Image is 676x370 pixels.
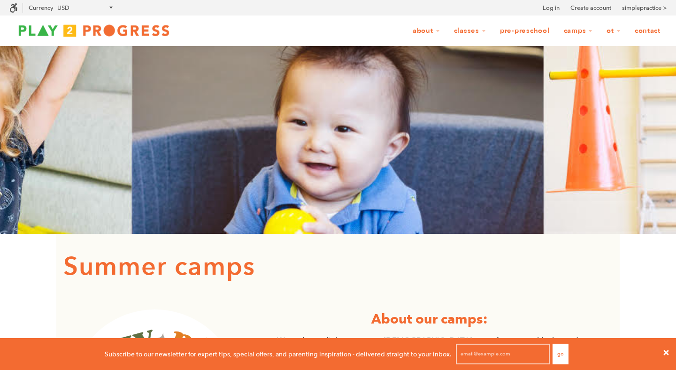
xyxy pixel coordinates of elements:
[553,344,568,364] button: Go
[105,349,452,359] p: Subscribe to our newsletter for expert tips, special offers, and parenting inspiration - delivere...
[494,22,556,40] a: Pre-Preschool
[600,22,627,40] a: OT
[622,3,667,13] a: simplepractice >
[9,21,178,40] img: Play2Progress logo
[629,22,667,40] a: Contact
[63,248,613,286] h1: Summer camps
[570,3,611,13] a: Create account
[29,4,53,11] label: Currency
[371,310,488,327] strong: About our camps:
[407,22,446,40] a: About
[558,22,599,40] a: Camps
[543,3,560,13] a: Log in
[448,22,492,40] a: Classes
[456,344,550,364] input: email@example.com
[277,334,606,360] p: We welcome little ones ages [DEMOGRAPHIC_DATA] years for our weekly themed camps. We ask that all...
